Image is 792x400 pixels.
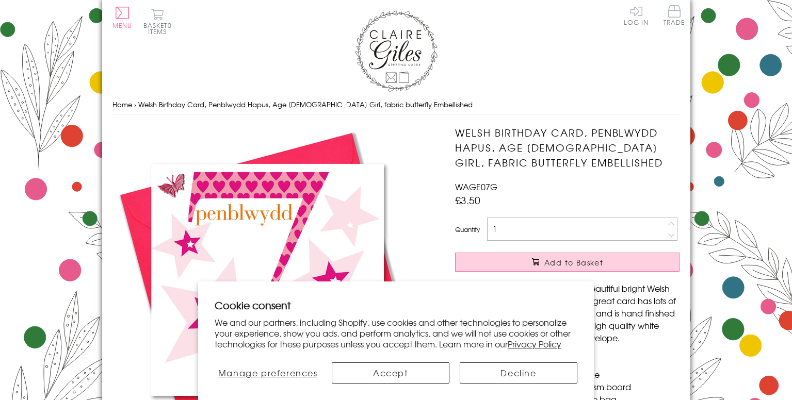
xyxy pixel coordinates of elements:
button: Manage preferences [215,362,321,384]
span: › [134,99,136,109]
span: Trade [664,5,685,25]
span: Menu [112,21,133,30]
span: Welsh Birthday Card, Penblwydd Hapus, Age [DEMOGRAPHIC_DATA] Girl, fabric butterfly Embellished [138,99,473,109]
p: We and our partners, including Shopify, use cookies and other technologies to personalize your ex... [215,317,578,349]
h1: Welsh Birthday Card, Penblwydd Hapus, Age [DEMOGRAPHIC_DATA] Girl, fabric butterfly Embellished [455,125,680,170]
button: Decline [460,362,577,384]
label: Quantity [455,225,480,234]
a: Privacy Policy [508,338,561,350]
span: 0 items [148,21,172,36]
h2: Cookie consent [215,298,578,312]
a: Log In [624,5,649,25]
button: Accept [332,362,449,384]
span: Manage preferences [218,366,318,379]
a: Home [112,99,132,109]
span: WAGE07G [455,180,497,193]
span: £3.50 [455,193,480,207]
button: Basket0 items [143,8,172,35]
button: Add to Basket [455,253,680,272]
button: Menu [112,7,133,28]
span: Add to Basket [544,257,603,268]
img: Claire Giles Greetings Cards [355,10,438,92]
a: Trade [664,5,685,27]
nav: breadcrumbs [112,94,680,115]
